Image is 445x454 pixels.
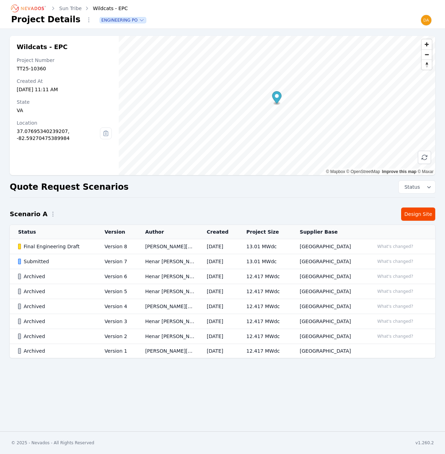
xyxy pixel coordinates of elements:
[96,284,137,299] td: Version 5
[238,329,291,344] td: 12.417 MWdc
[421,15,432,26] img: daniel@nevados.solar
[198,314,238,329] td: [DATE]
[100,17,146,23] span: Engineering PO
[17,78,112,85] div: Created At
[198,254,238,269] td: [DATE]
[17,65,112,72] div: TT25-10360
[137,329,198,344] td: Henar [PERSON_NAME]
[291,314,366,329] td: [GEOGRAPHIC_DATA]
[238,239,291,254] td: 13.01 MWdc
[198,239,238,254] td: [DATE]
[17,57,112,64] div: Project Number
[291,284,366,299] td: [GEOGRAPHIC_DATA]
[10,239,435,254] tr: Final Engineering DraftVersion 8[PERSON_NAME][EMAIL_ADDRESS][PERSON_NAME][DOMAIN_NAME][DATE]13.01...
[326,169,345,174] a: Mapbox
[374,243,416,250] button: What's changed?
[17,128,100,142] div: 37.07695340239207, -82.59270475389984
[401,183,420,190] span: Status
[137,299,198,314] td: [PERSON_NAME][EMAIL_ADDRESS][PERSON_NAME][DOMAIN_NAME]
[382,169,416,174] a: Improve this map
[10,314,435,329] tr: ArchivedVersion 3Henar [PERSON_NAME][DATE]12.417 MWdc[GEOGRAPHIC_DATA]What's changed?
[96,269,137,284] td: Version 6
[238,299,291,314] td: 12.417 MWdc
[291,329,366,344] td: [GEOGRAPHIC_DATA]
[18,347,93,354] div: Archived
[17,119,100,126] div: Location
[96,329,137,344] td: Version 2
[10,344,435,358] tr: ArchivedVersion 1[PERSON_NAME][EMAIL_ADDRESS][PERSON_NAME][DOMAIN_NAME][DATE]12.417 MWdc[GEOGRAPH...
[238,284,291,299] td: 12.417 MWdc
[10,209,47,219] h2: Scenario A
[291,254,366,269] td: [GEOGRAPHIC_DATA]
[291,225,366,239] th: Supplier Base
[10,254,435,269] tr: SubmittedVersion 7Henar [PERSON_NAME][DATE]13.01 MWdc[GEOGRAPHIC_DATA]What's changed?
[18,273,93,280] div: Archived
[96,225,137,239] th: Version
[11,440,94,446] div: © 2025 - Nevados - All Rights Reserved
[415,440,434,446] div: v1.260.2
[198,344,238,358] td: [DATE]
[137,284,198,299] td: Henar [PERSON_NAME]
[96,239,137,254] td: Version 8
[272,91,282,105] div: Map marker
[17,107,112,114] div: VA
[11,3,128,14] nav: Breadcrumb
[198,299,238,314] td: [DATE]
[422,39,432,49] button: Zoom in
[417,169,434,174] a: Maxar
[422,50,432,60] span: Zoom out
[137,344,198,358] td: [PERSON_NAME][EMAIL_ADDRESS][PERSON_NAME][DOMAIN_NAME]
[137,314,198,329] td: Henar [PERSON_NAME]
[18,258,93,265] div: Submitted
[422,49,432,60] button: Zoom out
[137,225,198,239] th: Author
[17,43,112,51] h2: Wildcats - EPC
[18,288,93,295] div: Archived
[238,314,291,329] td: 12.417 MWdc
[10,329,435,344] tr: ArchivedVersion 2Henar [PERSON_NAME][DATE]12.417 MWdc[GEOGRAPHIC_DATA]What's changed?
[137,254,198,269] td: Henar [PERSON_NAME]
[238,269,291,284] td: 12.417 MWdc
[96,314,137,329] td: Version 3
[198,269,238,284] td: [DATE]
[83,5,128,12] div: Wildcats - EPC
[137,269,198,284] td: Henar [PERSON_NAME]
[96,299,137,314] td: Version 4
[374,258,416,265] button: What's changed?
[18,318,93,325] div: Archived
[238,225,291,239] th: Project Size
[291,239,366,254] td: [GEOGRAPHIC_DATA]
[10,299,435,314] tr: ArchivedVersion 4[PERSON_NAME][EMAIL_ADDRESS][PERSON_NAME][DOMAIN_NAME][DATE]12.417 MWdc[GEOGRAPH...
[346,169,380,174] a: OpenStreetMap
[422,60,432,70] button: Reset bearing to north
[11,14,80,25] h1: Project Details
[374,288,416,295] button: What's changed?
[96,344,137,358] td: Version 1
[198,284,238,299] td: [DATE]
[18,333,93,340] div: Archived
[137,239,198,254] td: [PERSON_NAME][EMAIL_ADDRESS][PERSON_NAME][DOMAIN_NAME]
[401,208,435,221] a: Design Site
[10,269,435,284] tr: ArchivedVersion 6Henar [PERSON_NAME][DATE]12.417 MWdc[GEOGRAPHIC_DATA]What's changed?
[59,5,82,12] a: Sun Tribe
[96,254,137,269] td: Version 7
[374,273,416,280] button: What's changed?
[198,225,238,239] th: Created
[10,181,128,193] h2: Quote Request Scenarios
[17,99,112,105] div: State
[10,225,96,239] th: Status
[374,318,416,325] button: What's changed?
[10,284,435,299] tr: ArchivedVersion 5Henar [PERSON_NAME][DATE]12.417 MWdc[GEOGRAPHIC_DATA]What's changed?
[374,332,416,340] button: What's changed?
[18,303,93,310] div: Archived
[291,299,366,314] td: [GEOGRAPHIC_DATA]
[198,329,238,344] td: [DATE]
[291,344,366,358] td: [GEOGRAPHIC_DATA]
[17,86,112,93] div: [DATE] 11:11 AM
[18,243,93,250] div: Final Engineering Draft
[399,181,435,193] button: Status
[374,303,416,310] button: What's changed?
[238,344,291,358] td: 12.417 MWdc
